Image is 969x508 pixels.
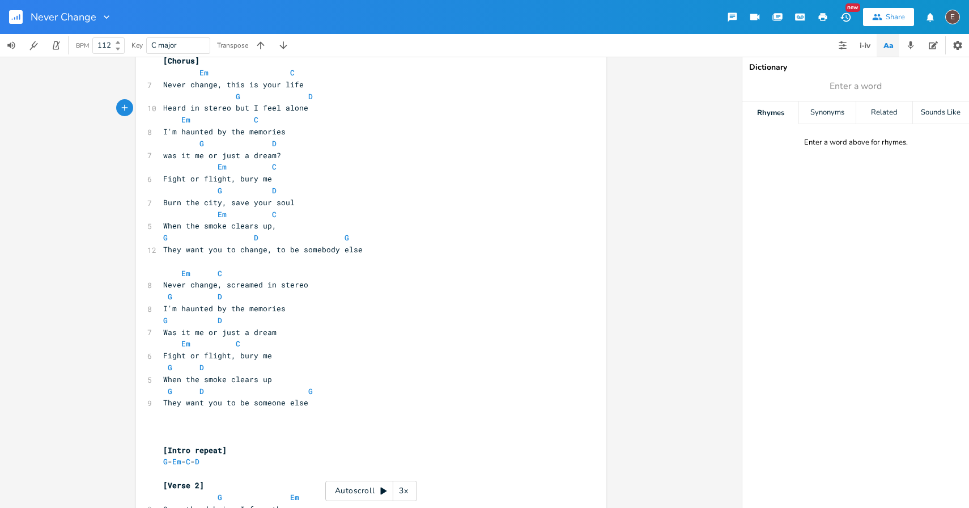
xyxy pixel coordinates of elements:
span: C [186,456,190,467]
div: Transpose [217,42,248,49]
span: G [345,232,349,243]
span: C [290,67,295,78]
span: D [195,456,199,467]
div: Sounds Like [913,101,969,124]
span: When the smoke clears up [163,374,272,384]
span: C major [151,40,177,50]
span: [Verse 2] [163,480,204,490]
span: Fight or flight, bury me [163,173,272,184]
div: edward [945,10,960,24]
span: Never change, this is your life [163,79,304,90]
span: Em [290,492,299,502]
span: G [163,232,168,243]
div: New [845,3,860,12]
span: Heard in stereo but I feel alone [163,103,308,113]
span: G [308,386,313,396]
span: Em [172,456,181,467]
span: Em [218,209,227,219]
span: G [236,91,240,101]
span: D [272,138,277,149]
div: Key [131,42,143,49]
span: C [254,115,258,125]
span: G [199,138,204,149]
span: Em [181,115,190,125]
span: When the smoke clears up, [163,221,277,231]
span: They want you to be someone else [163,397,308,408]
span: G [218,492,222,502]
span: D [218,291,222,302]
span: D [272,185,277,196]
span: Never change, screamed in stereo [163,280,308,290]
div: Related [856,101,912,124]
span: Burn the city, save your soul [163,197,295,208]
span: G [218,185,222,196]
span: Em [199,67,209,78]
span: [Intro repeat] [163,445,227,455]
span: Em [218,162,227,172]
span: D [199,362,204,372]
span: G [168,362,172,372]
span: D [308,91,313,101]
span: Was it me or just a dream [163,327,277,337]
button: Share [863,8,914,26]
div: Autoscroll [325,481,417,501]
div: Rhymes [742,101,798,124]
span: They want you to change, to be somebody else [163,244,363,255]
span: C [236,338,240,349]
span: Never Change [31,12,96,22]
span: - - - [163,456,199,467]
div: Synonyms [799,101,855,124]
div: 3x [393,481,414,501]
div: Enter a word above for rhymes. [804,138,908,147]
span: D [199,386,204,396]
button: New [834,7,857,27]
span: G [168,291,172,302]
span: D [254,232,258,243]
span: I'm haunted by the memories [163,126,286,137]
span: C [272,162,277,172]
button: E [945,4,960,30]
span: Em [181,338,190,349]
span: Fight or flight, bury me [163,350,272,361]
div: BPM [76,43,89,49]
span: Enter a word [830,80,882,93]
span: D [218,315,222,325]
span: G [163,456,168,467]
div: Share [886,12,905,22]
span: G [163,315,168,325]
span: was it me or just a dream? [163,150,281,160]
span: C [218,268,222,278]
div: Dictionary [749,63,962,71]
span: G [168,386,172,396]
span: I'm haunted by the memories [163,303,286,314]
span: [Chorus] [163,56,199,66]
span: C [272,209,277,219]
span: Em [181,268,190,278]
